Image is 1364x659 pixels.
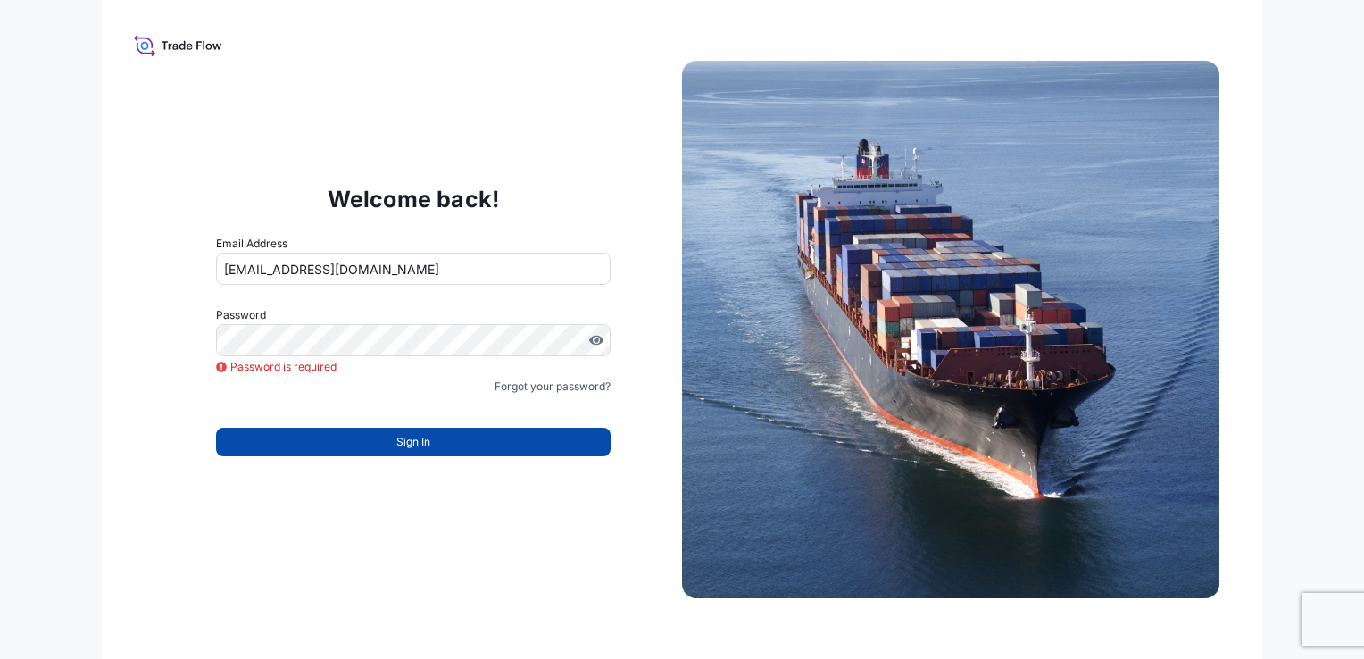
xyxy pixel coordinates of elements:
[589,333,603,347] button: Show password
[682,61,1219,598] img: Ship illustration
[216,358,337,376] span: Password is required
[216,428,611,456] button: Sign In
[328,185,500,213] p: Welcome back!
[216,235,287,253] label: Email Address
[495,378,611,396] a: Forgot your password?
[216,306,611,324] label: Password
[396,433,430,451] span: Sign In
[216,253,611,285] input: example@gmail.com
